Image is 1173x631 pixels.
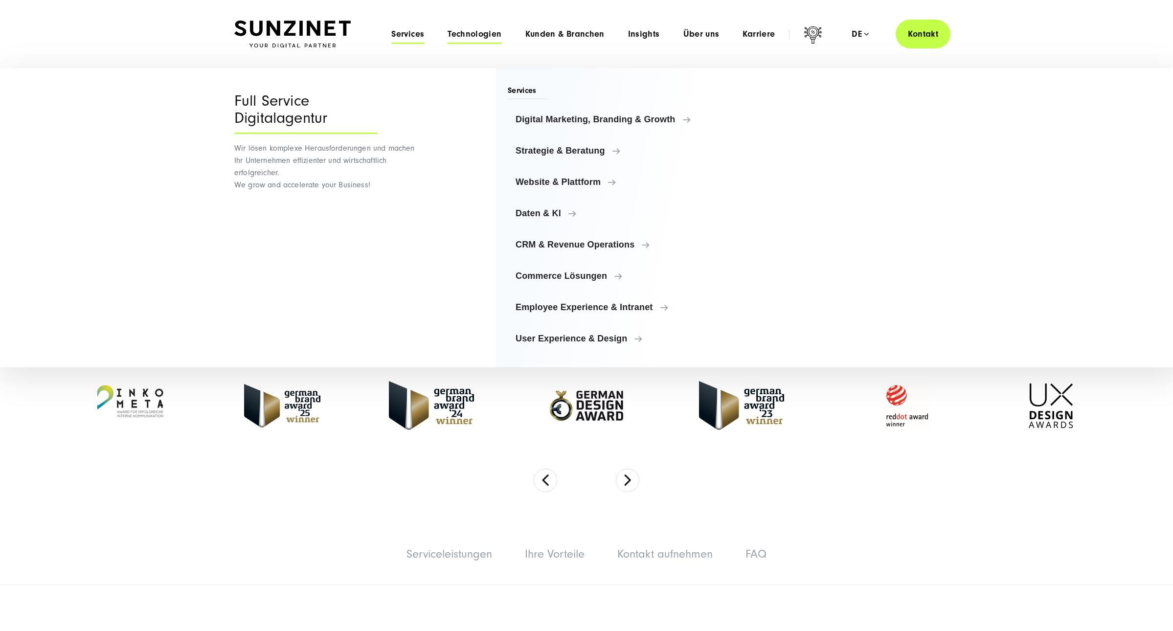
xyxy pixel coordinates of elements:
span: Commerce Lösungen [516,271,710,281]
span: CRM & Revenue Operations [516,240,710,249]
button: Next [616,469,639,492]
a: Serviceleistungen [406,547,492,561]
img: Inkometa Award für interne Kommunikation - Full Service Digitalagentur SUNZINET [73,376,176,435]
img: SUNZINET Full Service Digital Agentur [234,21,351,48]
div: Full Service Digitalagentur [234,92,378,134]
a: Kontakt aufnehmen [617,547,713,561]
a: Daten & KI [508,202,718,225]
a: CRM & Revenue Operations [508,233,718,256]
a: User Experience & Design [508,327,718,350]
img: German Brand Award winner 2025 - Full Service Digital Agentur SUNZINET [244,384,320,428]
img: German-Design-Award [542,369,631,442]
a: Services [391,29,424,39]
img: German-Brand-Award - Full Service digital agentur SUNZINET [389,381,474,430]
span: Digital Marketing, Branding & Growth [516,114,710,124]
a: Strategie & Beratung [508,139,718,162]
div: de [852,29,869,39]
span: Strategie & Beratung [516,146,710,156]
span: Website & Plattform [516,177,710,187]
a: Insights [628,29,660,39]
a: Website & Plattform [508,170,718,194]
a: Technologien [448,29,501,39]
a: Karriere [743,29,775,39]
a: Ihre Vorteile [525,547,585,561]
a: Employee Experience & Intranet [508,295,718,319]
span: User Experience & Design [516,334,710,343]
a: Kontakt [896,20,950,48]
span: Wir lösen komplexe Herausforderungen und machen Ihr Unternehmen effizienter und wirtschaftlich er... [234,144,415,189]
img: German Brand Award 2023 Winner - Full Service digital agentur SUNZINET [699,381,784,430]
img: Reddot Award Winner - Full Service Digitalagentur SUNZINET [853,375,960,436]
a: Kunden & Branchen [525,29,605,39]
a: Digital Marketing, Branding & Growth [508,108,718,131]
a: FAQ [745,547,767,561]
button: Previous [534,469,557,492]
span: Services [508,85,548,99]
a: Über uns [683,29,720,39]
span: Employee Experience & Intranet [516,302,710,312]
img: UX-Design-Awards [1029,383,1073,428]
span: Daten & KI [516,208,710,218]
a: Commerce Lösungen [508,264,718,288]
